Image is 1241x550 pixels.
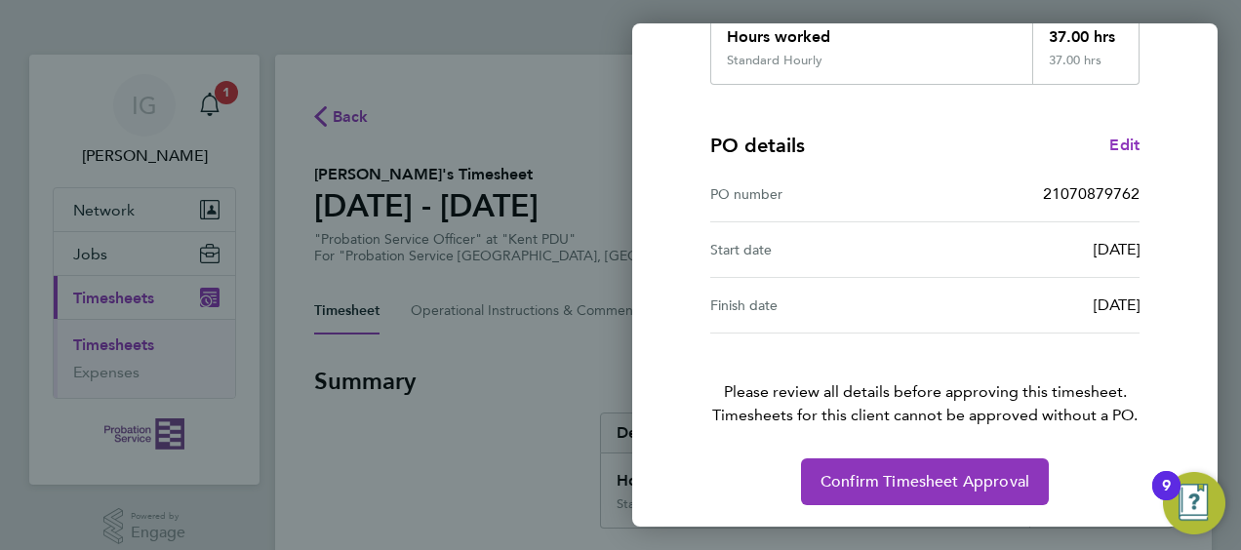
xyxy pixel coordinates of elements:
[925,238,1140,261] div: [DATE]
[821,472,1029,491] span: Confirm Timesheet Approval
[925,294,1140,317] div: [DATE]
[1109,136,1140,154] span: Edit
[710,294,925,317] div: Finish date
[711,10,1032,53] div: Hours worked
[727,53,822,68] div: Standard Hourly
[710,132,805,159] h4: PO details
[710,182,925,206] div: PO number
[1032,53,1140,84] div: 37.00 hrs
[687,334,1163,427] p: Please review all details before approving this timesheet.
[1162,486,1171,511] div: 9
[710,238,925,261] div: Start date
[687,404,1163,427] span: Timesheets for this client cannot be approved without a PO.
[801,458,1049,505] button: Confirm Timesheet Approval
[1163,472,1225,534] button: Open Resource Center, 9 new notifications
[1043,184,1140,203] span: 21070879762
[1109,134,1140,157] a: Edit
[1032,10,1140,53] div: 37.00 hrs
